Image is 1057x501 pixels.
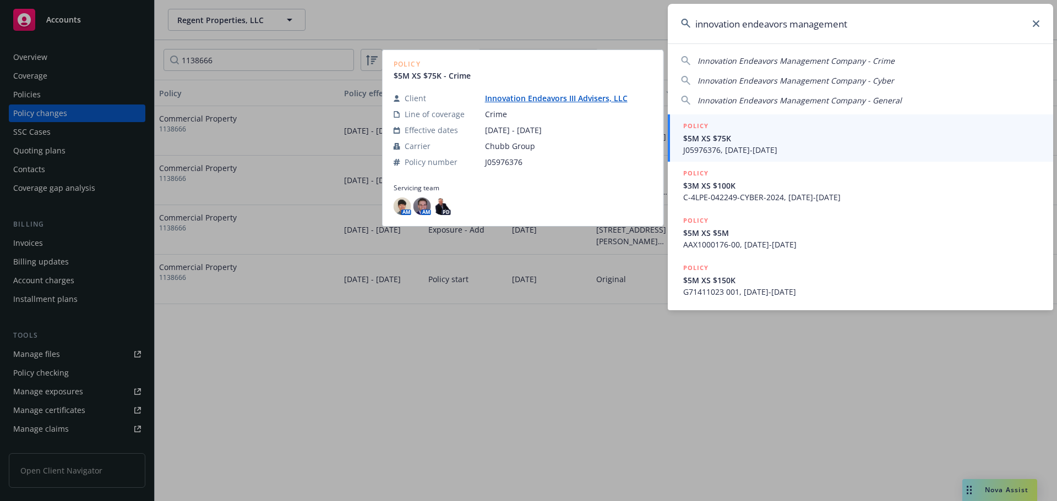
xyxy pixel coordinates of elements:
span: Innovation Endeavors Management Company - Cyber [698,75,894,86]
h5: POLICY [683,168,709,179]
a: POLICY$3M XS $100KC-4LPE-042249-CYBER-2024, [DATE]-[DATE] [668,162,1053,209]
h5: POLICY [683,215,709,226]
span: G71411023 001, [DATE]-[DATE] [683,286,1040,298]
h5: POLICY [683,120,709,131]
h5: POLICY [683,262,709,273]
span: Innovation Endeavors Management Company - Crime [698,56,895,66]
a: POLICY$5M XS $75KJ05976376, [DATE]-[DATE] [668,114,1053,162]
span: $5M XS $5M [683,227,1040,239]
a: POLICY$5M XS $5MAAX1000176-00, [DATE]-[DATE] [668,209,1053,256]
span: Innovation Endeavors Management Company - General [698,95,902,106]
span: $5M XS $75K [683,133,1040,144]
span: $5M XS $150K [683,274,1040,286]
span: AAX1000176-00, [DATE]-[DATE] [683,239,1040,250]
span: $3M XS $100K [683,180,1040,191]
span: J05976376, [DATE]-[DATE] [683,144,1040,156]
input: Search... [668,4,1053,43]
span: C-4LPE-042249-CYBER-2024, [DATE]-[DATE] [683,191,1040,203]
a: POLICY$5M XS $150KG71411023 001, [DATE]-[DATE] [668,256,1053,304]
